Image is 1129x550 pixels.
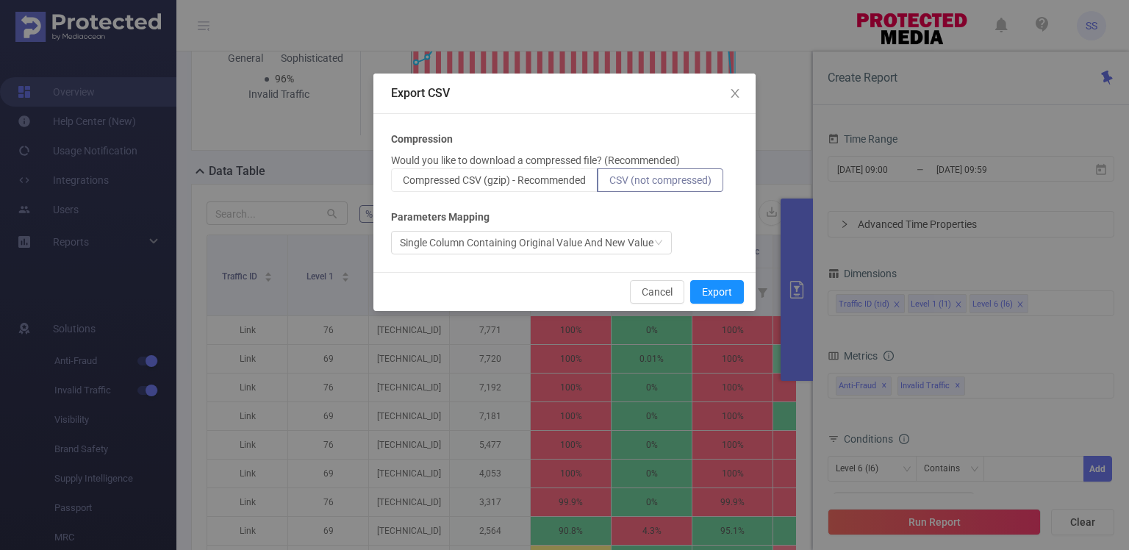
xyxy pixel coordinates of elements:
i: icon: close [729,87,741,99]
button: Close [714,74,756,115]
span: CSV (not compressed) [609,174,712,186]
i: icon: down [654,238,663,249]
button: Cancel [630,280,684,304]
p: Would you like to download a compressed file? (Recommended) [391,153,680,168]
button: Export [690,280,744,304]
span: Compressed CSV (gzip) - Recommended [403,174,586,186]
div: Export CSV [391,85,738,101]
div: Single Column Containing Original Value And New Value [400,232,653,254]
b: Parameters Mapping [391,210,490,225]
b: Compression [391,132,453,147]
